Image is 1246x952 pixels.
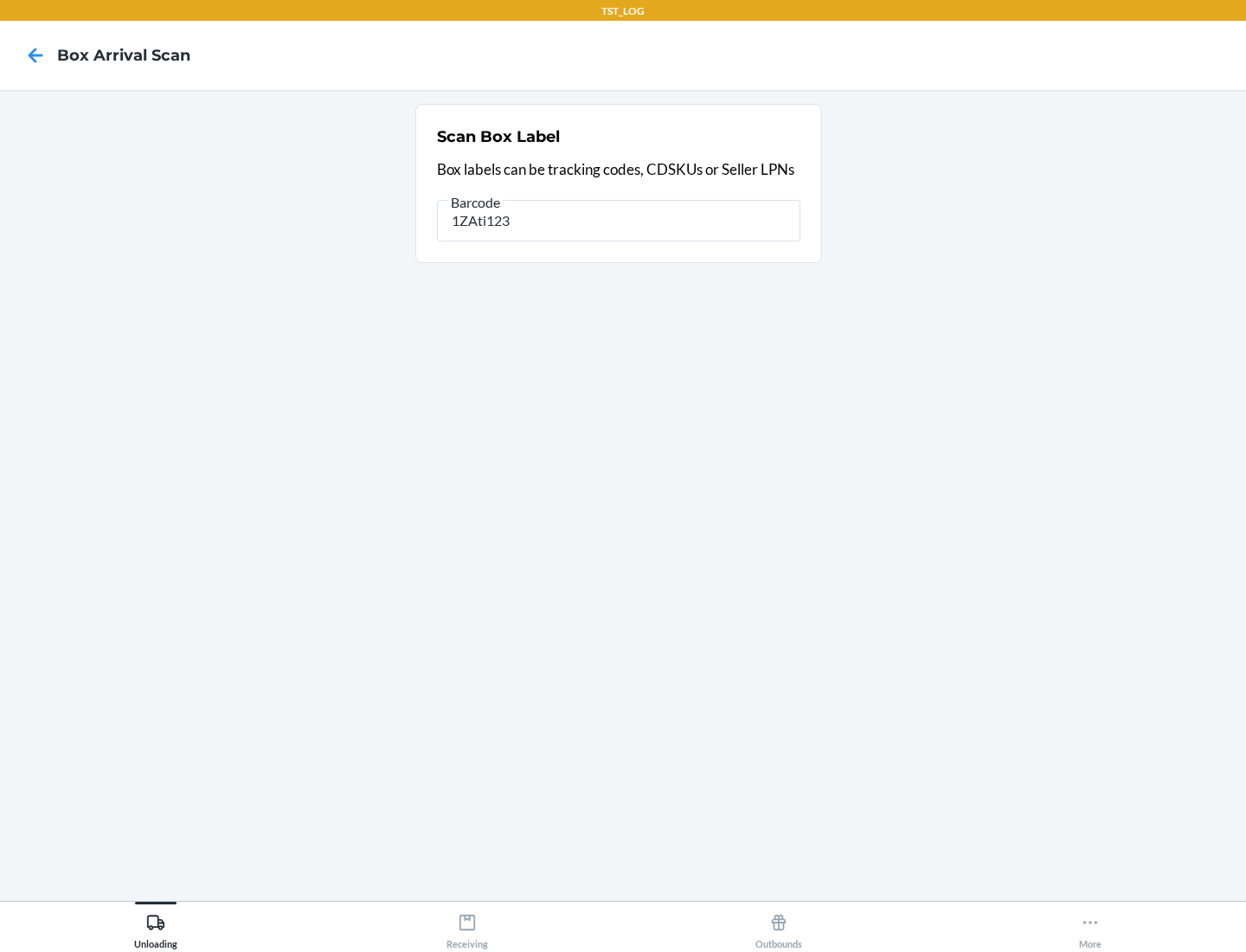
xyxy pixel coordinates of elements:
[623,902,934,949] button: Outbounds
[311,902,623,949] button: Receiving
[1079,906,1101,949] div: More
[601,3,645,19] p: TST_LOG
[437,200,800,241] input: Barcode
[934,902,1246,949] button: More
[448,194,503,211] span: Barcode
[134,906,177,949] div: Unloading
[437,158,800,181] p: Box labels can be tracking codes, CDSKUs or Seller LPNs
[437,125,560,148] h2: Scan Box Label
[446,906,488,949] div: Receiving
[57,44,190,67] h4: Box Arrival Scan
[755,906,802,949] div: Outbounds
